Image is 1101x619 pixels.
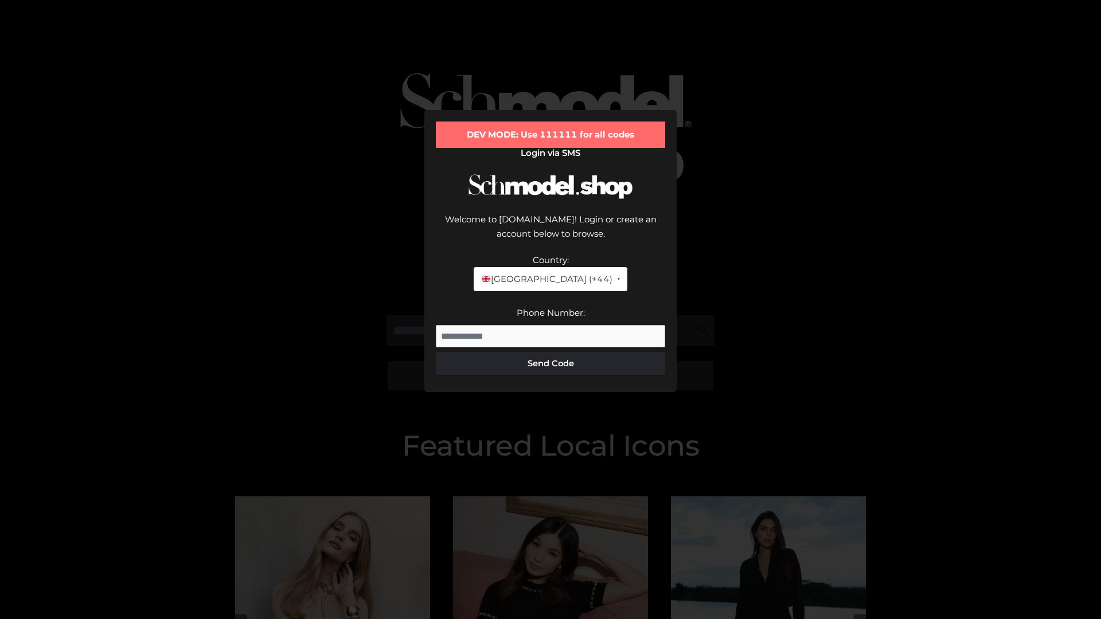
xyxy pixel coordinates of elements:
div: Welcome to [DOMAIN_NAME]! Login or create an account below to browse. [436,212,665,253]
label: Phone Number: [517,307,585,318]
h2: Login via SMS [436,148,665,158]
span: [GEOGRAPHIC_DATA] (+44) [481,272,612,287]
label: Country: [533,254,569,265]
button: Send Code [436,352,665,375]
img: 🇬🇧 [482,275,490,283]
img: Schmodel Logo [464,164,637,209]
div: DEV MODE: Use 111111 for all codes [436,122,665,148]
